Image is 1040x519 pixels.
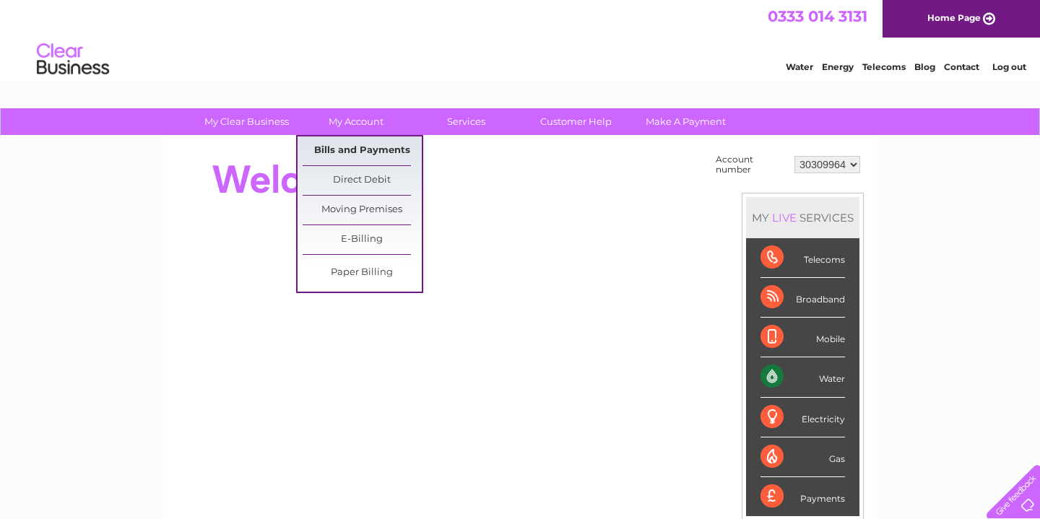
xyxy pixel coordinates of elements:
a: Bills and Payments [303,136,422,165]
a: Telecoms [862,61,906,72]
a: Contact [944,61,979,72]
div: MY SERVICES [746,197,859,238]
a: Energy [822,61,854,72]
div: Electricity [760,398,845,437]
a: My Clear Business [187,108,306,135]
a: Services [407,108,526,135]
a: Customer Help [516,108,636,135]
a: E-Billing [303,225,422,254]
div: Mobile [760,318,845,357]
a: Paper Billing [303,258,422,287]
div: Payments [760,477,845,516]
a: Blog [914,61,935,72]
td: Account number [712,151,791,178]
a: Direct Debit [303,166,422,195]
a: Make A Payment [626,108,745,135]
div: Gas [760,437,845,477]
div: Broadband [760,278,845,318]
a: Log out [992,61,1026,72]
div: LIVE [769,211,799,224]
a: My Account [297,108,416,135]
div: Water [760,357,845,397]
a: Water [786,61,813,72]
a: Moving Premises [303,196,422,224]
a: 0333 014 3131 [768,7,867,25]
div: Telecoms [760,238,845,278]
div: Clear Business is a trading name of Verastar Limited (registered in [GEOGRAPHIC_DATA] No. 3667643... [180,8,862,70]
img: logo.png [36,38,110,82]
